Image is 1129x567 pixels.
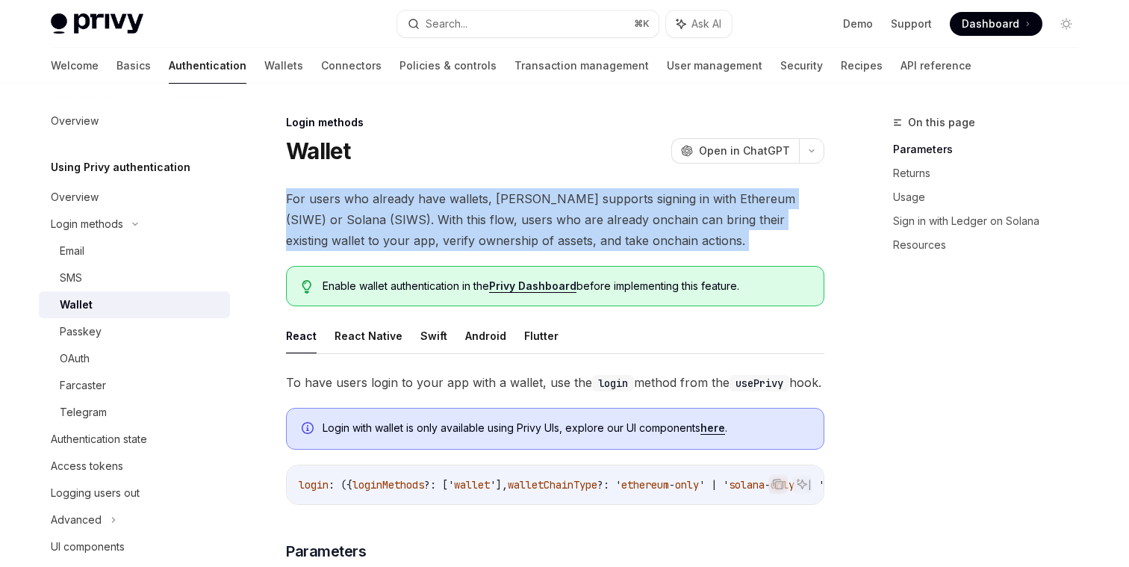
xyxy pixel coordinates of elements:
span: ethereum [621,478,669,492]
a: Security [780,48,823,84]
span: loginMethods [352,478,424,492]
a: Usage [893,185,1090,209]
a: Dashboard [950,12,1042,36]
a: UI components [39,533,230,560]
a: SMS [39,264,230,291]
button: Toggle dark mode [1054,12,1078,36]
a: Welcome [51,48,99,84]
a: Support [891,16,932,31]
svg: Info [302,422,317,437]
a: Basics [116,48,151,84]
button: Copy the contents from the code block [768,474,788,494]
a: Demo [843,16,873,31]
div: Logging users out [51,484,140,502]
div: Search... [426,15,467,33]
a: Email [39,238,230,264]
a: Transaction management [514,48,649,84]
span: Parameters [286,541,366,562]
div: Access tokens [51,457,123,475]
span: login [299,478,329,492]
div: Authentication state [51,430,147,448]
a: Overview [39,184,230,211]
a: Wallets [264,48,303,84]
div: Passkey [60,323,102,341]
span: ?: [' [424,478,454,492]
a: Recipes [841,48,883,84]
span: Enable wallet authentication in the before implementing this feature. [323,279,809,294]
button: Open in ChatGPT [671,138,799,164]
a: Returns [893,161,1090,185]
h5: Using Privy authentication [51,158,190,176]
div: Telegram [60,403,107,421]
span: only [675,478,699,492]
a: Parameters [893,137,1090,161]
h1: Wallet [286,137,351,164]
button: React [286,318,317,353]
a: Telegram [39,399,230,426]
a: Authentication [169,48,246,84]
span: - [669,478,675,492]
a: Privy Dashboard [489,279,576,293]
div: Overview [51,112,99,130]
a: Wallet [39,291,230,318]
div: OAuth [60,350,90,368]
a: User management [667,48,762,84]
svg: Tip [302,280,312,294]
span: solana [729,478,765,492]
div: UI components [51,538,125,556]
span: Open in ChatGPT [699,143,790,158]
a: Connectors [321,48,382,84]
img: light logo [51,13,143,34]
span: wallet [454,478,490,492]
a: Policies & controls [399,48,497,84]
a: Resources [893,233,1090,257]
a: OAuth [39,345,230,372]
a: Overview [39,108,230,134]
code: login [592,375,634,391]
span: Login with wallet is only available using Privy UIs, explore our UI components . [323,421,809,436]
span: ?: ' [597,478,621,492]
div: Login methods [51,215,123,233]
code: usePrivy [730,375,789,391]
button: Android [465,318,506,353]
button: Swift [420,318,447,353]
button: React Native [335,318,402,353]
span: For users who already have wallets, [PERSON_NAME] supports signing in with Ethereum (SIWE) or Sol... [286,188,824,251]
div: Wallet [60,296,93,314]
a: Authentication state [39,426,230,453]
a: here [700,421,725,435]
button: Search...⌘K [397,10,659,37]
a: Logging users out [39,480,230,506]
div: Login methods [286,115,824,130]
button: Ask AI [666,10,732,37]
span: : ({ [329,478,352,492]
div: Advanced [51,511,102,529]
div: Farcaster [60,377,106,394]
div: SMS [60,269,82,287]
a: Access tokens [39,453,230,480]
a: Passkey [39,318,230,345]
span: Dashboard [962,16,1019,31]
span: '], [490,478,508,492]
span: walletChainType [508,478,597,492]
span: To have users login to your app with a wallet, use the method from the hook. [286,372,824,393]
div: Overview [51,188,99,206]
a: Sign in with Ledger on Solana [893,209,1090,233]
a: API reference [901,48,971,84]
div: Email [60,242,84,260]
span: ⌘ K [634,18,650,30]
span: ' | ' [699,478,729,492]
button: Flutter [524,318,559,353]
span: On this page [908,114,975,131]
a: Farcaster [39,372,230,399]
span: - [765,478,771,492]
button: Ask AI [792,474,812,494]
span: Ask AI [691,16,721,31]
